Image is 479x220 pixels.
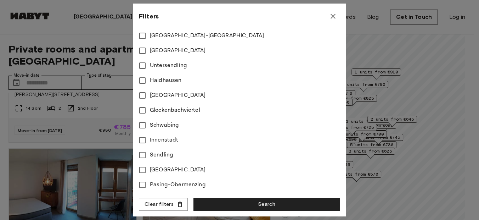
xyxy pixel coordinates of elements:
span: Schwabing [150,121,179,130]
span: Pasing-Obermenzing [150,181,206,189]
button: Clear filters [139,198,188,211]
span: Glockenbachviertel [150,106,200,115]
span: [GEOGRAPHIC_DATA] [150,46,206,55]
span: Innenstadt [150,136,179,144]
span: Haidhausen [150,76,182,85]
span: Untersendling [150,61,187,70]
span: Filters [139,12,159,21]
span: [GEOGRAPHIC_DATA] [150,91,206,100]
span: [GEOGRAPHIC_DATA] [150,166,206,174]
span: [GEOGRAPHIC_DATA]-[GEOGRAPHIC_DATA] [150,32,264,40]
button: Search [193,198,340,211]
span: Sendling [150,151,173,159]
